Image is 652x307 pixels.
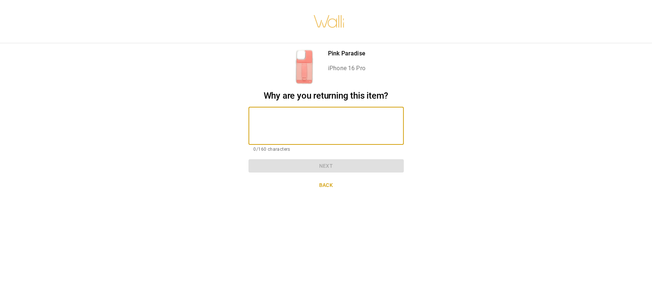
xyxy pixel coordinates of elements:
p: iPhone 16 Pro [328,64,365,73]
p: 0/160 characters [254,146,399,153]
img: walli-inc.myshopify.com [313,6,345,37]
button: Back [249,178,404,192]
h2: Why are you returning this item? [249,91,404,101]
p: Pink Paradise [328,49,365,58]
